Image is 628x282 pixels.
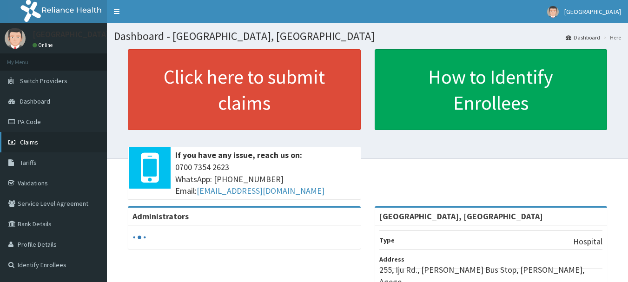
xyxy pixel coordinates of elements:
[601,33,621,41] li: Here
[114,30,621,42] h1: Dashboard - [GEOGRAPHIC_DATA], [GEOGRAPHIC_DATA]
[5,28,26,49] img: User Image
[379,236,395,244] b: Type
[175,161,356,197] span: 0700 7354 2623 WhatsApp: [PHONE_NUMBER] Email:
[132,211,189,222] b: Administrators
[375,49,608,130] a: How to Identify Enrollees
[132,230,146,244] svg: audio-loading
[20,97,50,105] span: Dashboard
[573,236,602,248] p: Hospital
[564,7,621,16] span: [GEOGRAPHIC_DATA]
[20,77,67,85] span: Switch Providers
[33,30,109,39] p: [GEOGRAPHIC_DATA]
[379,211,543,222] strong: [GEOGRAPHIC_DATA], [GEOGRAPHIC_DATA]
[175,150,302,160] b: If you have any issue, reach us on:
[379,255,404,263] b: Address
[20,138,38,146] span: Claims
[128,49,361,130] a: Click here to submit claims
[566,33,600,41] a: Dashboard
[547,6,559,18] img: User Image
[20,158,37,167] span: Tariffs
[197,185,324,196] a: [EMAIL_ADDRESS][DOMAIN_NAME]
[33,42,55,48] a: Online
